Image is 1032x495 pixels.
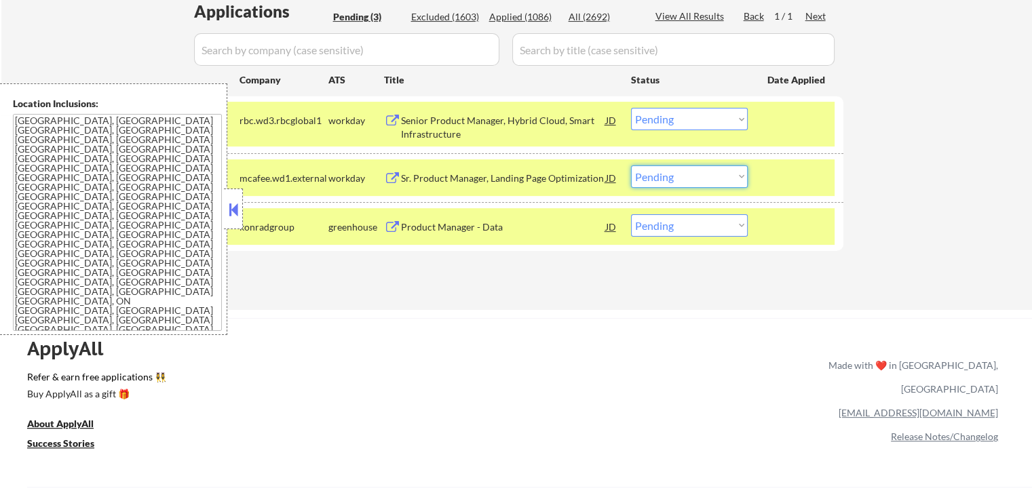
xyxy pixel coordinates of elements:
[240,220,328,234] div: konradgroup
[27,416,113,433] a: About ApplyAll
[27,372,545,387] a: Refer & earn free applications 👯‍♀️
[240,73,328,87] div: Company
[891,431,998,442] a: Release Notes/Changelog
[328,172,384,185] div: workday
[194,3,328,20] div: Applications
[194,33,499,66] input: Search by company (case sensitive)
[489,10,557,24] div: Applied (1086)
[569,10,636,24] div: All (2692)
[744,9,765,23] div: Back
[401,172,606,185] div: Sr. Product Manager, Landing Page Optimization
[240,114,328,127] div: rbc.wd3.rbcglobal1
[839,407,998,418] a: [EMAIL_ADDRESS][DOMAIN_NAME]
[512,33,835,66] input: Search by title (case sensitive)
[328,114,384,127] div: workday
[240,172,328,185] div: mcafee.wd1.external
[631,67,748,92] div: Status
[605,108,618,132] div: JD
[767,73,827,87] div: Date Applied
[823,353,998,401] div: Made with ❤️ in [GEOGRAPHIC_DATA], [GEOGRAPHIC_DATA]
[27,418,94,429] u: About ApplyAll
[27,337,119,360] div: ApplyAll
[27,437,94,449] u: Success Stories
[805,9,827,23] div: Next
[27,436,113,453] a: Success Stories
[27,387,163,403] a: Buy ApplyAll as a gift 🎁
[333,10,401,24] div: Pending (3)
[774,9,805,23] div: 1 / 1
[411,10,479,24] div: Excluded (1603)
[328,220,384,234] div: greenhouse
[401,220,606,234] div: Product Manager - Data
[401,114,606,140] div: Senior Product Manager, Hybrid Cloud, Smart Infrastructure
[328,73,384,87] div: ATS
[655,9,728,23] div: View All Results
[13,97,222,111] div: Location Inclusions:
[605,165,618,190] div: JD
[27,389,163,399] div: Buy ApplyAll as a gift 🎁
[605,214,618,239] div: JD
[384,73,618,87] div: Title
